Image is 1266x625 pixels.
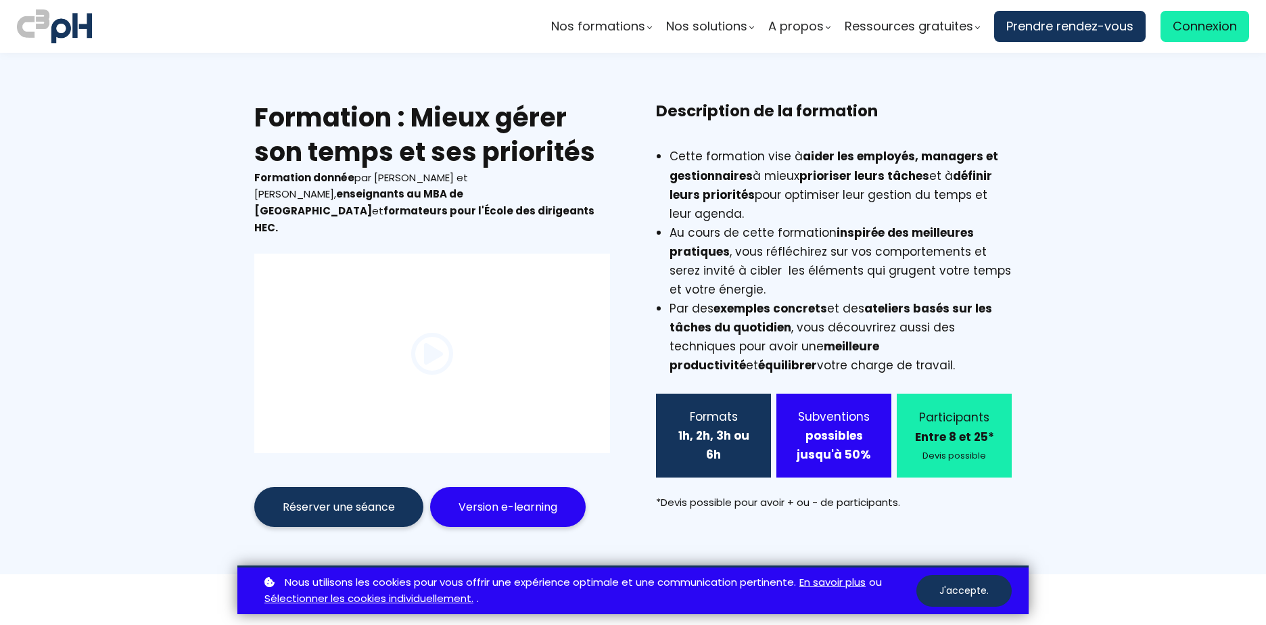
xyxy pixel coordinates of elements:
[264,591,473,607] a: Sélectionner les cookies individuellement.
[758,357,817,373] b: équilibrer
[670,168,992,203] b: définir leurs priorités
[430,487,586,527] button: Version e-learning
[670,223,1012,299] li: Au cours de cette formation , vous réfléchirez sur vos comportements et serez invité à cibler les...
[551,16,645,37] span: Nos formations
[1160,11,1249,42] a: Connexion
[254,170,610,237] div: par [PERSON_NAME] et [PERSON_NAME], et
[1173,16,1237,37] span: Connexion
[670,225,974,260] b: inspirée des meilleures pratiques
[670,299,1012,375] li: Par des et des , vous découvrirez aussi des techniques pour avoir une et votre charge de travail.
[656,494,1012,511] div: *Devis possible pour avoir + ou - de participants.
[915,429,994,445] b: Entre 8 et 25*
[254,187,463,218] b: enseignants au MBA de [GEOGRAPHIC_DATA]
[914,448,995,463] div: Devis possible
[914,408,995,427] div: Participants
[254,100,610,170] h2: Formation : Mieux gérer son temps et ses priorités
[799,168,929,184] b: prioriser leurs tâches
[916,575,1012,607] button: J'accepte.
[768,16,824,37] span: A propos
[713,300,827,317] b: exemples concrets
[254,487,423,527] button: Réserver une séance
[673,407,754,426] div: Formats
[797,427,871,463] strong: possibles jusqu'à 50%
[17,7,92,46] img: logo C3PH
[656,100,1012,143] h3: Description de la formation
[1006,16,1133,37] span: Prendre rendez-vous
[670,338,879,373] b: meilleure productivité
[678,427,749,463] b: 1h, 2h, 3h ou 6h
[666,16,747,37] span: Nos solutions
[670,148,998,183] b: aider les employés, managers et gestionnaires
[799,574,866,591] a: En savoir plus
[459,499,557,515] span: Version e-learning
[670,300,992,335] b: ateliers basés sur les tâches du quotidien
[254,170,354,185] b: Formation donnée
[283,499,395,515] span: Réserver une séance
[845,16,973,37] span: Ressources gratuites
[994,11,1146,42] a: Prendre rendez-vous
[670,147,1012,223] li: Cette formation vise à à mieux et à pour optimiser leur gestion du temps et leur agenda.
[261,574,916,608] p: ou .
[285,574,796,591] span: Nous utilisons les cookies pour vous offrir une expérience optimale et une communication pertinente.
[254,204,594,235] b: formateurs pour l'École des dirigeants HEC.
[793,407,874,426] div: Subventions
